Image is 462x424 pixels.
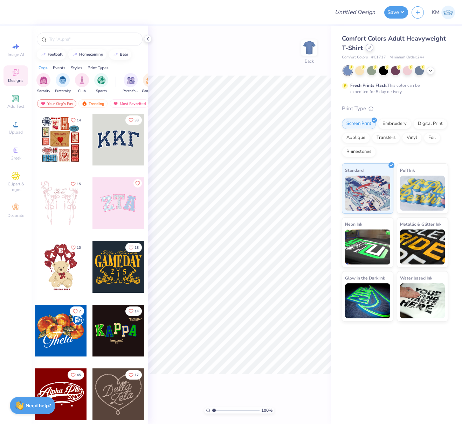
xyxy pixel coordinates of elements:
[97,76,105,84] img: Sports Image
[123,73,139,94] button: filter button
[125,306,142,316] button: Like
[77,246,81,249] span: 10
[110,99,149,108] div: Most Favorited
[55,73,71,94] button: filter button
[424,133,440,143] div: Foil
[142,89,158,94] span: Game Day
[78,89,86,94] span: Club
[37,49,66,60] button: football
[11,155,21,161] span: Greek
[36,73,50,94] div: filter for Sorority
[372,133,400,143] div: Transfers
[400,229,445,264] img: Metallic & Glitter Ink
[345,274,385,282] span: Glow in the Dark Ink
[59,76,67,84] img: Fraternity Image
[77,373,81,377] span: 45
[371,55,386,61] span: # C1717
[135,310,139,313] span: 14
[342,119,376,129] div: Screen Print
[120,52,128,56] div: bear
[125,115,142,125] button: Like
[345,229,390,264] img: Neon Ink
[53,65,65,71] div: Events
[342,105,448,113] div: Print Type
[400,220,441,228] span: Metallic & Glitter Ink
[345,283,390,318] img: Glow in the Dark Ink
[342,133,370,143] div: Applique
[432,6,455,19] a: KM
[8,78,23,83] span: Designs
[400,167,415,174] span: Puff Ink
[302,41,316,55] img: Back
[261,407,273,414] span: 100 %
[36,73,50,94] button: filter button
[82,101,87,106] img: trending.gif
[55,73,71,94] div: filter for Fraternity
[133,179,142,188] button: Like
[142,73,158,94] button: filter button
[68,49,106,60] button: homecoming
[40,76,48,84] img: Sorority Image
[41,52,46,57] img: trend_line.gif
[113,101,118,106] img: most_fav.gif
[402,133,422,143] div: Vinyl
[125,243,142,252] button: Like
[123,89,139,94] span: Parent's Weekend
[75,73,89,94] div: filter for Club
[125,370,142,380] button: Like
[8,52,24,57] span: Image AI
[400,283,445,318] img: Water based Ink
[413,119,447,129] div: Digital Print
[142,73,158,94] div: filter for Game Day
[40,101,46,106] img: most_fav.gif
[68,243,84,252] button: Like
[432,8,440,16] span: KM
[94,73,108,94] div: filter for Sports
[68,115,84,125] button: Like
[345,220,362,228] span: Neon Ink
[389,55,425,61] span: Minimum Order: 24 +
[400,274,432,282] span: Water based Ink
[9,129,23,135] span: Upload
[342,147,376,157] div: Rhinestones
[72,52,78,57] img: trend_line.gif
[68,370,84,380] button: Like
[77,119,81,122] span: 14
[48,52,63,56] div: football
[48,36,138,43] input: Try "Alpha"
[39,65,48,71] div: Orgs
[113,52,118,57] img: trend_line.gif
[350,82,436,95] div: This color can be expedited for 5 day delivery.
[7,104,24,109] span: Add Text
[123,73,139,94] div: filter for Parent's Weekend
[75,73,89,94] button: filter button
[305,58,314,64] div: Back
[329,5,381,19] input: Untitled Design
[94,73,108,94] button: filter button
[70,306,84,316] button: Like
[400,176,445,211] img: Puff Ink
[88,65,109,71] div: Print Types
[378,119,411,129] div: Embroidery
[71,65,82,71] div: Styles
[135,246,139,249] span: 18
[109,49,131,60] button: bear
[37,89,50,94] span: Sorority
[127,76,135,84] img: Parent's Weekend Image
[78,99,108,108] div: Trending
[68,179,84,189] button: Like
[7,213,24,218] span: Decorate
[135,119,139,122] span: 33
[77,182,81,186] span: 15
[384,6,408,19] button: Save
[135,373,139,377] span: 17
[37,99,76,108] div: Your Org's Fav
[96,89,107,94] span: Sports
[4,181,28,192] span: Clipart & logos
[26,402,51,409] strong: Need help?
[78,76,86,84] img: Club Image
[441,6,455,19] img: Katrina Mae Mijares
[79,310,81,313] span: 7
[342,55,368,61] span: Comfort Colors
[55,89,71,94] span: Fraternity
